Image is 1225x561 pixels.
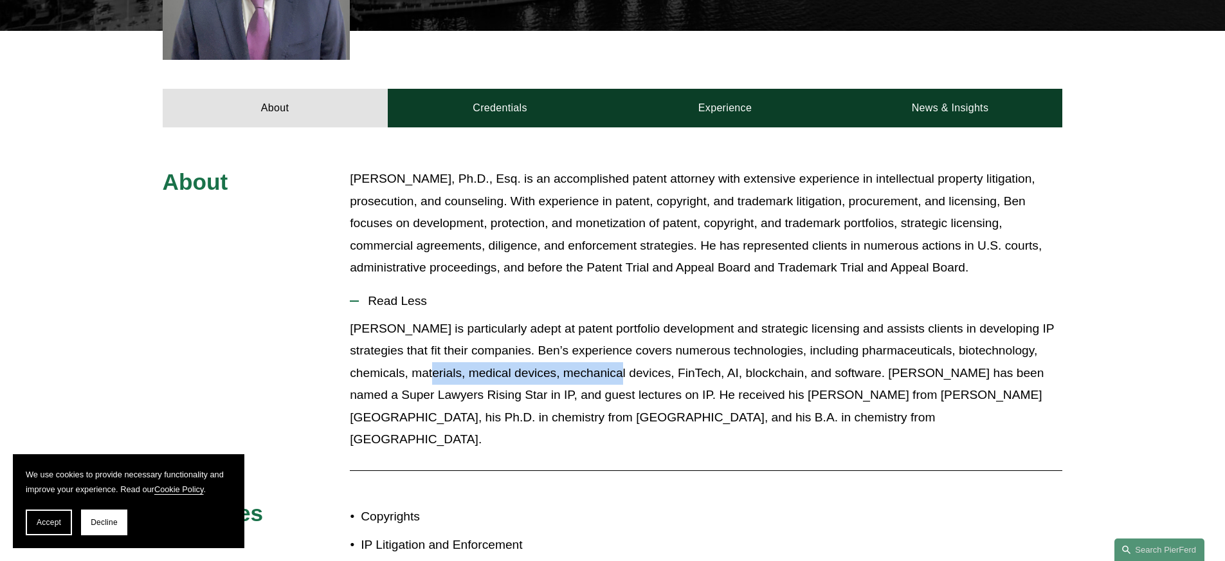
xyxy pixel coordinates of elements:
p: Copyrights [361,506,612,528]
a: Cookie Policy [154,484,204,494]
p: We use cookies to provide necessary functionality and improve your experience. Read our . [26,467,231,497]
span: Decline [91,518,118,527]
a: Experience [613,89,838,127]
a: Credentials [388,89,613,127]
span: About [163,169,228,194]
a: News & Insights [837,89,1062,127]
a: About [163,89,388,127]
span: Read Less [359,294,1062,308]
div: Read Less [350,318,1062,461]
button: Decline [81,510,127,535]
p: IP Litigation and Enforcement [361,534,612,556]
button: Accept [26,510,72,535]
span: Accept [37,518,61,527]
button: Read Less [350,284,1062,318]
p: [PERSON_NAME] is particularly adept at patent portfolio development and strategic licensing and a... [350,318,1062,451]
section: Cookie banner [13,454,244,548]
a: Search this site [1114,538,1204,561]
p: [PERSON_NAME], Ph.D., Esq. is an accomplished patent attorney with extensive experience in intell... [350,168,1062,279]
